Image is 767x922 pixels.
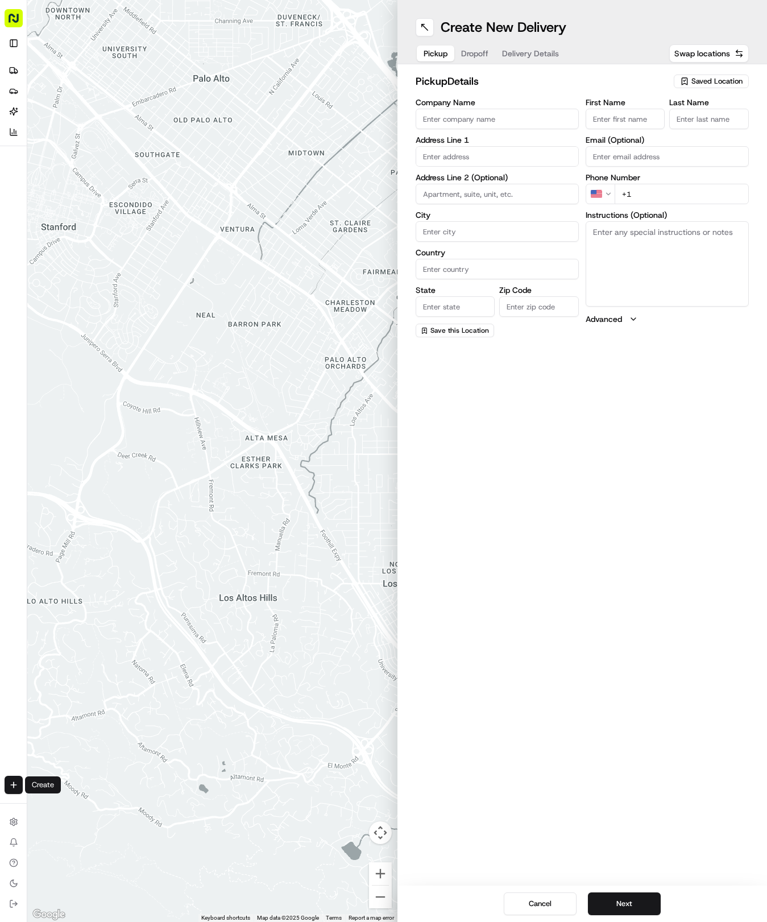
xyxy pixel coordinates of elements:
[586,109,665,129] input: Enter first name
[416,173,579,181] label: Address Line 2 (Optional)
[499,286,579,294] label: Zip Code
[416,109,579,129] input: Enter company name
[157,176,161,185] span: •
[369,862,392,885] button: Zoom in
[674,48,730,59] span: Swap locations
[107,224,183,235] span: API Documentation
[25,776,61,793] div: Create
[416,98,579,106] label: Company Name
[369,886,392,908] button: Zoom out
[586,313,749,325] button: Advanced
[30,907,68,922] img: Google
[504,892,577,915] button: Cancel
[588,892,661,915] button: Next
[11,148,73,157] div: Past conversations
[11,225,20,234] div: 📗
[176,146,207,159] button: See all
[461,48,488,59] span: Dropoff
[586,313,622,325] label: Advanced
[669,98,749,106] label: Last Name
[7,219,92,239] a: 📗Knowledge Base
[23,224,87,235] span: Knowledge Base
[416,73,668,89] h2: pickup Details
[416,136,579,144] label: Address Line 1
[257,915,319,921] span: Map data ©2025 Google
[669,44,749,63] button: Swap locations
[113,251,138,260] span: Pylon
[11,11,34,34] img: Nash
[349,915,394,921] a: Report a map error
[80,251,138,260] a: Powered byPylon
[11,109,32,129] img: 1736555255976-a54dd68f-1ca7-489b-9aae-adbdc363a1c4
[499,296,579,317] input: Enter zip code
[30,73,188,85] input: Clear
[24,109,44,129] img: 9188753566659_6852d8bf1fb38e338040_72.png
[163,176,186,185] span: [DATE]
[430,326,489,335] span: Save this Location
[586,211,749,219] label: Instructions (Optional)
[51,109,186,120] div: Start new chat
[416,211,579,219] label: City
[416,221,579,242] input: Enter city
[416,259,579,279] input: Enter country
[92,219,187,239] a: 💻API Documentation
[11,166,30,184] img: Hayden (Assistant Store Manager)
[416,286,495,294] label: State
[416,296,495,317] input: Enter state
[35,176,155,185] span: [PERSON_NAME] (Assistant Store Manager)
[96,225,105,234] div: 💻
[416,324,494,337] button: Save this Location
[586,136,749,144] label: Email (Optional)
[11,46,207,64] p: Welcome 👋
[691,76,743,86] span: Saved Location
[669,109,749,129] input: Enter last name
[201,914,250,922] button: Keyboard shortcuts
[441,18,566,36] h1: Create New Delivery
[193,112,207,126] button: Start new chat
[416,146,579,167] input: Enter address
[674,73,749,89] button: Saved Location
[416,184,579,204] input: Apartment, suite, unit, etc.
[51,120,156,129] div: We're available if you need us!
[326,915,342,921] a: Terms
[424,48,447,59] span: Pickup
[586,146,749,167] input: Enter email address
[502,48,559,59] span: Delivery Details
[586,173,749,181] label: Phone Number
[369,821,392,844] button: Map camera controls
[416,249,579,257] label: Country
[30,907,68,922] a: Open this area in Google Maps (opens a new window)
[586,98,665,106] label: First Name
[615,184,749,204] input: Enter phone number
